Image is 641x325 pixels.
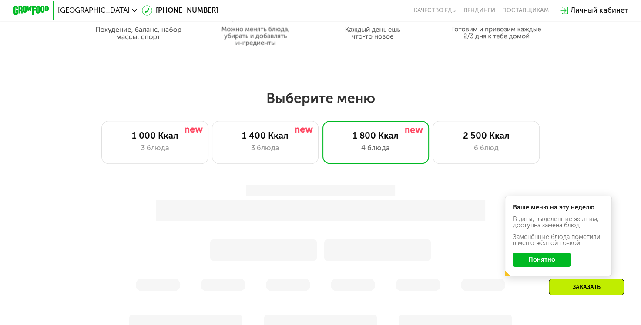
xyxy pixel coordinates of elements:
div: 1 000 Ккал [111,130,199,141]
div: 4 блюда [332,143,420,154]
span: [GEOGRAPHIC_DATA] [58,7,130,14]
div: Заказать [549,279,624,295]
a: Вендинги [464,7,495,14]
div: Личный кабинет [571,5,628,16]
div: Ваше меню на эту неделю [513,205,604,211]
button: Понятно [513,253,571,267]
div: 3 блюда [111,143,199,154]
a: [PHONE_NUMBER] [142,5,218,16]
div: Заменённые блюда пометили в меню жёлтой точкой. [513,234,604,247]
div: 6 блюд [442,143,530,154]
div: 1 800 Ккал [332,130,420,141]
div: 1 400 Ккал [221,130,309,141]
h2: Выберите меню [28,90,612,107]
div: 3 блюда [221,143,309,154]
a: Качество еды [414,7,457,14]
div: поставщикам [502,7,549,14]
div: 2 500 Ккал [442,130,530,141]
div: В даты, выделенные желтым, доступна замена блюд. [513,216,604,229]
